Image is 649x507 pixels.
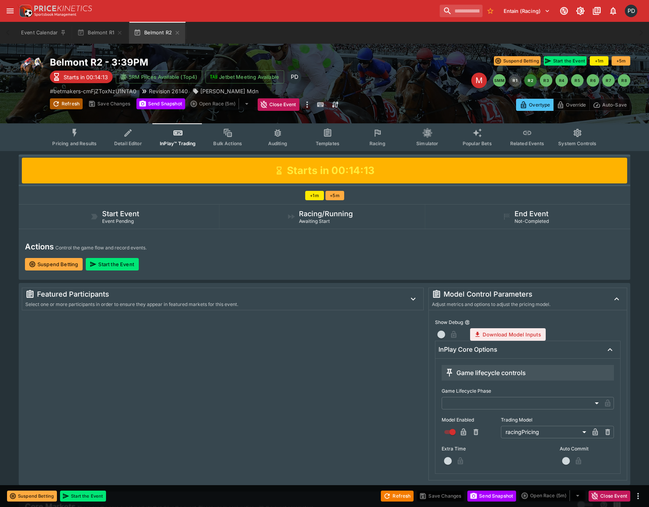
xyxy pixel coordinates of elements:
button: +5m [325,191,344,200]
p: Show Debug [435,319,463,326]
button: Select Tenant [499,5,555,17]
button: more [302,98,312,111]
img: PriceKinetics [34,5,92,11]
p: [PERSON_NAME] Mdn [200,87,258,95]
button: Suspend Betting [7,491,57,502]
p: Copy To Clipboard [50,87,136,95]
div: Featured Participants [25,290,400,299]
img: PriceKinetics Logo [17,3,33,19]
p: Overtype [529,101,550,109]
span: Related Events [510,141,544,146]
span: Awaiting Start [299,218,330,224]
img: jetbet-logo.svg [210,73,218,81]
button: Override [553,99,589,111]
div: split button [188,98,255,109]
img: horse_racing.png [19,56,44,81]
h5: Racing/Running [299,209,353,218]
span: Adjust metrics and options to adjust the pricing model. [432,301,550,307]
label: Extra Time [442,443,496,455]
button: R4 [555,74,568,87]
button: Paul Dicioccio [622,2,640,20]
button: Close Event [258,98,299,111]
input: search [440,5,483,17]
span: Bulk Actions [213,141,242,146]
div: Paul Di Cioccio [287,70,301,84]
button: open drawer [3,4,17,18]
button: Show Debug [465,320,470,325]
button: R8 [618,74,630,87]
p: Starts in 00:14:13 [64,73,108,81]
div: Edit Meeting [471,73,487,88]
h1: Starts in 00:14:13 [287,164,375,177]
div: Game lifecycle controls [445,368,526,377]
span: System Controls [558,141,596,146]
button: R6 [587,74,599,87]
label: Game Lifecycle Phase [442,385,614,397]
button: Notifications [606,4,620,18]
span: Templates [316,141,340,146]
span: Not-Completed [515,218,549,224]
button: Jetbet Meeting Available [205,70,284,84]
button: Close Event [589,491,630,502]
button: R3 [540,74,552,87]
button: Suspend Betting [494,56,541,66]
span: Detail Editor [114,141,142,146]
button: Start the Event [86,258,138,270]
button: Documentation [590,4,604,18]
button: Start the Event [60,491,106,502]
div: Start From [516,99,630,111]
button: Auto-Save [589,99,630,111]
p: Control the game flow and record events. [55,244,147,252]
span: Racing [370,141,386,146]
h5: End Event [515,209,548,218]
label: Trading Model [501,414,614,426]
div: split button [519,490,585,501]
span: InPlay™ Trading [160,141,196,146]
p: Override [566,101,586,109]
button: Suspend Betting [25,258,83,270]
span: Popular Bets [463,141,492,146]
button: Toggle light/dark mode [573,4,587,18]
button: R2 [524,74,537,87]
p: Auto-Save [602,101,627,109]
button: more [633,491,643,501]
h5: Start Event [102,209,139,218]
button: Refresh [381,491,414,502]
button: SRM Prices Available (Top4) [116,70,202,84]
button: No Bookmarks [484,5,497,17]
button: Refresh [50,98,83,109]
img: Sportsbook Management [34,13,76,16]
div: Model Control Parameters [432,290,603,299]
button: Send Snapshot [136,98,185,109]
div: Paul Dicioccio [625,5,637,17]
button: R1 [509,74,521,87]
button: +1m [590,56,608,66]
span: Event Pending [102,218,134,224]
h6: InPlay Core Options [439,345,497,354]
div: racingPricing [501,426,589,438]
label: Model Enabled [442,414,496,426]
button: R7 [602,74,615,87]
button: Belmont R2 [129,22,185,44]
span: Select one or more participants in order to ensure they appear in featured markets for this event. [25,301,238,307]
span: Pricing and Results [52,141,97,146]
button: SMM [493,74,506,87]
button: Connected to PK [557,4,571,18]
button: +5m [612,56,630,66]
h2: Copy To Clipboard [50,56,340,68]
button: Start the Event [544,56,587,66]
button: Download Model Inputs [470,328,545,341]
div: Event type filters [46,123,603,151]
div: Glenroy Chaff Mdn [193,87,258,95]
p: Revision 26140 [149,87,188,95]
label: Auto Commit [560,443,614,455]
button: Event Calendar [16,22,71,44]
span: Auditing [268,141,287,146]
button: Overtype [516,99,554,111]
button: R5 [571,74,584,87]
button: Belmont R1 [73,22,127,44]
nav: pagination navigation [493,74,630,87]
span: Simulator [416,141,438,146]
button: +1m [305,191,324,200]
h4: Actions [25,242,54,252]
